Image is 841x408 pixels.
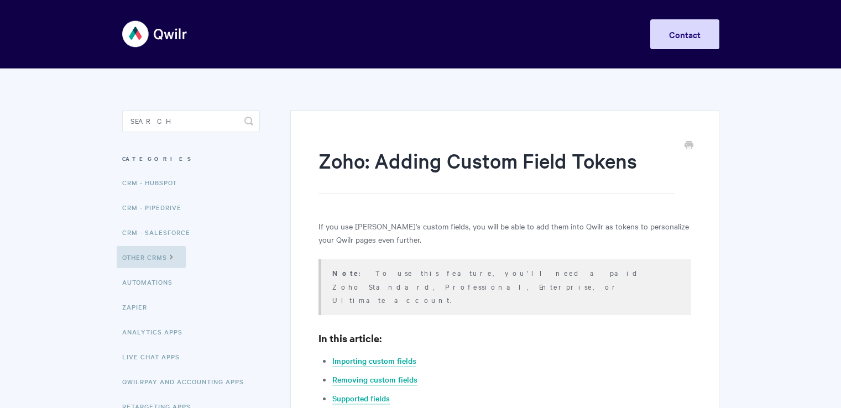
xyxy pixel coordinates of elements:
a: Other CRMs [117,246,186,268]
a: Print this Article [685,140,693,152]
a: Automations [122,271,181,293]
b: Note [332,268,359,278]
a: QwilrPay and Accounting Apps [122,370,252,393]
a: Importing custom fields [332,355,416,367]
a: CRM - Pipedrive [122,196,190,218]
h1: Zoho: Adding Custom Field Tokens [318,147,674,194]
input: Search [122,110,260,132]
a: CRM - Salesforce [122,221,199,243]
h3: In this article: [318,331,691,346]
a: Analytics Apps [122,321,191,343]
p: If you use [PERSON_NAME]'s custom fields, you will be able to add them into Qwilr as tokens to pe... [318,219,691,246]
a: Live Chat Apps [122,346,188,368]
a: Contact [650,19,719,49]
a: Supported fields [332,393,390,405]
h3: Categories [122,149,260,169]
a: Zapier [122,296,155,318]
a: Removing custom fields [332,374,417,386]
img: Qwilr Help Center [122,13,188,55]
p: : To use this feature, you'll need a paid Zoho Standard, Professional, Enterprise, or Ultimate ac... [332,266,677,306]
a: CRM - HubSpot [122,171,185,193]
